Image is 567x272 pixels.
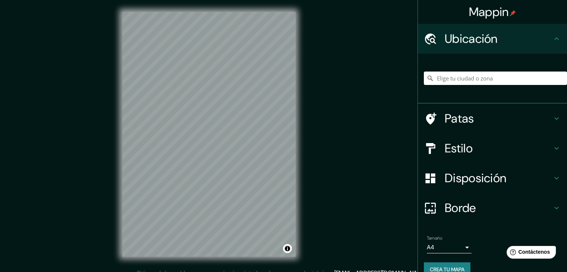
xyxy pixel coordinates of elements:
div: Ubicación [418,24,567,54]
font: Estilo [445,140,473,156]
font: Tamaño [427,235,442,241]
div: A4 [427,241,472,253]
img: pin-icon.png [510,10,516,16]
button: Activar o desactivar atribución [283,244,292,253]
font: Mappin [469,4,509,20]
input: Elige tu ciudad o zona [424,72,567,85]
font: Disposición [445,170,506,186]
font: A4 [427,243,434,251]
div: Borde [418,193,567,223]
div: Patas [418,104,567,133]
font: Borde [445,200,476,216]
canvas: Mapa [122,12,296,257]
font: Ubicación [445,31,498,47]
div: Disposición [418,163,567,193]
div: Estilo [418,133,567,163]
iframe: Lanzador de widgets de ayuda [501,243,559,264]
font: Patas [445,111,474,126]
